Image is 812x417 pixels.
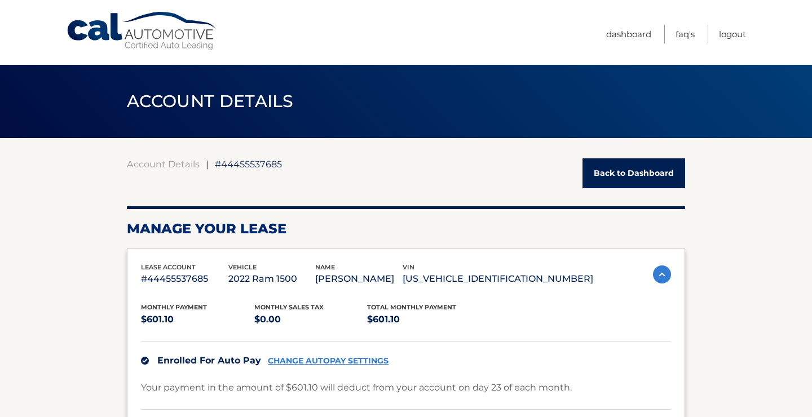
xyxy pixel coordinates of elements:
[228,263,257,271] span: vehicle
[582,158,685,188] a: Back to Dashboard
[206,158,209,170] span: |
[719,25,746,43] a: Logout
[228,271,316,287] p: 2022 Ram 1500
[141,263,196,271] span: lease account
[315,271,403,287] p: [PERSON_NAME]
[367,312,480,327] p: $601.10
[403,271,593,287] p: [US_VEHICLE_IDENTIFICATION_NUMBER]
[141,303,207,311] span: Monthly Payment
[254,312,368,327] p: $0.00
[127,220,685,237] h2: Manage Your Lease
[141,357,149,365] img: check.svg
[315,263,335,271] span: name
[141,380,572,396] p: Your payment in the amount of $601.10 will deduct from your account on day 23 of each month.
[127,91,294,112] span: ACCOUNT DETAILS
[254,303,324,311] span: Monthly sales Tax
[141,312,254,327] p: $601.10
[676,25,695,43] a: FAQ's
[127,158,200,170] a: Account Details
[66,11,218,51] a: Cal Automotive
[403,263,414,271] span: vin
[268,356,389,366] a: CHANGE AUTOPAY SETTINGS
[157,355,261,366] span: Enrolled For Auto Pay
[367,303,456,311] span: Total Monthly Payment
[215,158,282,170] span: #44455537685
[606,25,651,43] a: Dashboard
[141,271,228,287] p: #44455537685
[653,265,671,283] img: accordion-active.svg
